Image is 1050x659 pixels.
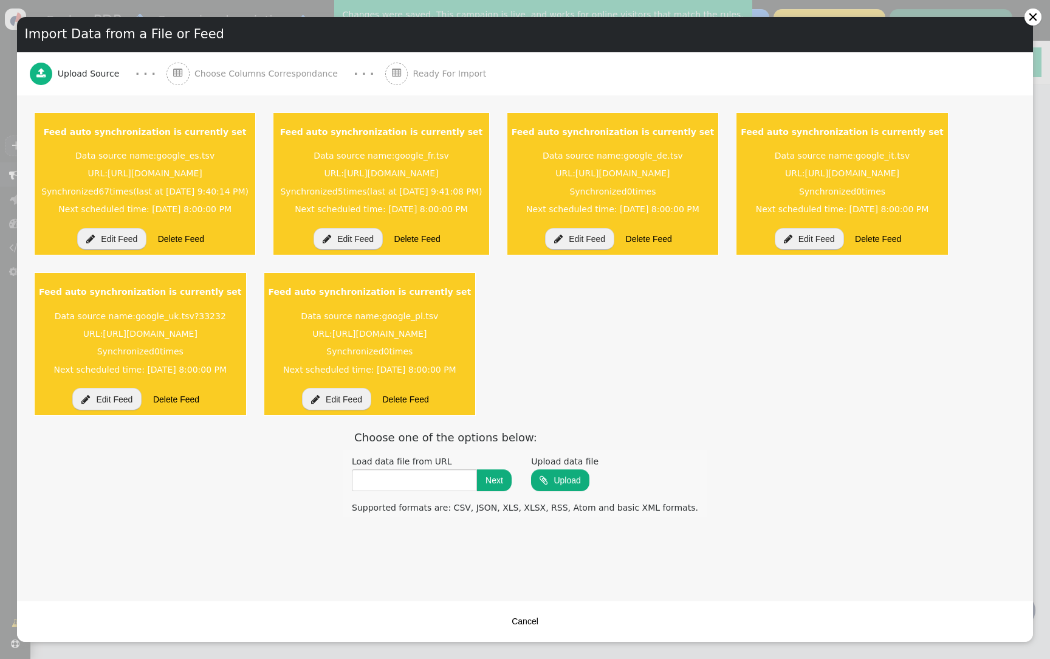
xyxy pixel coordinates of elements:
span: Choose Columns Correspondance [194,67,343,80]
div: · · · [354,66,374,82]
span: 0 [384,347,389,356]
span:  [784,234,792,244]
div: Next scheduled time: [DATE] 8:00:00 PM [39,361,242,379]
span: [URL][DOMAIN_NAME] [103,329,197,339]
span: 0 [627,187,633,196]
div: URL: [512,165,715,182]
div: Next scheduled time: [DATE] 8:00:00 PM [278,201,484,218]
div: Synchronized times [741,183,944,201]
span: Ready For Import [413,67,492,80]
span: [URL][DOMAIN_NAME] [332,329,427,339]
span: google_uk.tsv?33232 [136,311,226,321]
div: URL: [39,165,251,182]
div: Data source name: [741,147,944,165]
div: Next scheduled time: [DATE] 8:00:00 PM [512,201,715,218]
a:  Ready For Import [385,52,513,95]
div: Next scheduled time: [DATE] 8:00:00 PM [269,361,472,379]
div: Synchronized times [278,183,484,201]
button: Edit Feed [314,228,383,250]
div: Next scheduled time: [DATE] 8:00:00 PM [741,201,944,218]
a:  Upload Source · · · [30,52,166,95]
b: Feed auto synchronization is currently set [512,127,715,137]
button: Cancel [503,610,547,632]
button: Delete Feed [386,228,449,250]
div: URL: [39,325,242,343]
div: · · · [136,66,156,82]
button: Delete Feed [846,228,910,250]
span: [URL][DOMAIN_NAME] [344,168,439,178]
span:  [540,475,547,485]
b: Feed auto synchronization is currently set [39,287,242,297]
span: google_fr.tsv [394,151,448,160]
b: Feed auto synchronization is currently set [280,127,483,137]
div: Data source name: [512,147,715,165]
button: Upload [531,469,589,491]
span: (last at [DATE] 9:41:08 PM) [367,187,482,196]
span: google_pl.tsv [382,311,439,321]
span:  [392,68,402,78]
button: Edit Feed [72,388,142,410]
div: Data source name: [39,307,242,325]
span:  [86,234,95,244]
b: Feed auto synchronization is currently set [44,127,247,137]
button: Delete Feed [149,228,213,250]
button: Delete Feed [617,228,681,250]
span: 5 [338,187,343,196]
span: 67 [98,187,109,196]
span: (last at [DATE] 9:40:14 PM) [133,187,249,196]
span:  [554,234,563,244]
div: Data source name: [269,307,472,325]
div: Synchronized times [39,343,242,361]
span: [URL][DOMAIN_NAME] [575,168,670,178]
span:  [323,234,331,244]
span:  [311,395,320,404]
button: Edit Feed [775,228,844,250]
div: Data source name: [278,147,484,165]
div: Synchronized times [39,183,251,201]
span: google_de.tsv [623,151,682,160]
button: Delete Feed [145,388,208,410]
div: Upload data file [531,455,599,468]
div: Next scheduled time: [DATE] 8:00:00 PM [39,201,251,218]
div: URL: [269,325,472,343]
div: Import Data from a File or Feed [17,17,1033,52]
div: Synchronized times [269,343,472,361]
button: Delete Feed [374,388,437,410]
b: Feed auto synchronization is currently set [741,127,944,137]
a:  Choose Columns Correspondance · · · [166,52,385,95]
div: Load data file from URL [352,455,512,468]
span: 0 [856,187,862,196]
span: 0 [154,347,160,356]
div: URL: [741,165,944,182]
button: Next [477,469,512,491]
span: google_es.tsv [156,151,214,160]
div: Data source name: [39,147,251,165]
button: Edit Feed [302,388,371,410]
div: URL: [278,165,484,182]
span:  [173,68,183,78]
button: Edit Feed [545,228,614,250]
span: Upload Source [58,67,125,80]
div: Synchronized times [512,183,715,201]
b: Feed auto synchronization is currently set [269,287,472,297]
span:  [36,68,46,78]
button: Edit Feed [77,228,146,250]
span: [URL][DOMAIN_NAME] [108,168,202,178]
div: Supported formats are: CSV, JSON, XLS, XLSX, RSS, Atom and basic XML formats. [343,499,707,517]
span: [URL][DOMAIN_NAME] [805,168,899,178]
div: Choose one of the options below: [343,427,707,448]
span:  [81,395,90,404]
span: google_it.tsv [856,151,910,160]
